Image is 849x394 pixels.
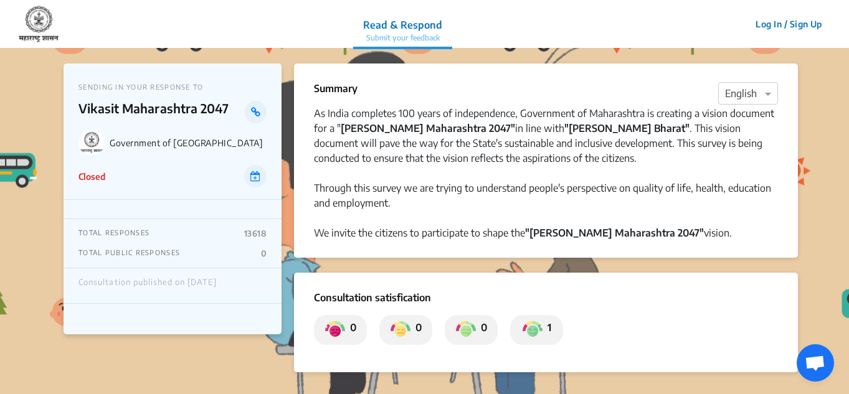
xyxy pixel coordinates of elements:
[564,122,690,134] strong: "[PERSON_NAME] Bharat"
[314,225,778,240] div: We invite the citizens to participate to shape the vision.
[110,138,267,148] p: Government of [GEOGRAPHIC_DATA]
[391,320,410,340] img: private_somewhat_dissatisfied.png
[363,17,442,32] p: Read & Respond
[78,83,267,91] p: SENDING IN YOUR RESPONSE TO
[244,228,267,238] p: 13618
[19,6,59,43] img: 7907nfqetxyivg6ubhai9kg9bhzr
[314,106,778,166] div: As India completes 100 years of independence, Government of Maharashtra is creating a vision docu...
[325,320,345,340] img: private_dissatisfied.png
[410,320,422,340] p: 0
[314,81,358,96] p: Summary
[747,14,830,34] button: Log In / Sign Up
[314,290,778,305] p: Consultation satisfication
[341,122,515,134] strong: [PERSON_NAME] Maharashtra 2047"
[797,344,834,382] div: Open chat
[543,320,551,340] p: 1
[261,248,267,258] p: 0
[78,248,180,258] p: TOTAL PUBLIC RESPONSES
[78,278,217,294] div: Consultation published on [DATE]
[78,228,149,238] p: TOTAL RESPONSES
[476,320,487,340] p: 0
[78,101,245,123] p: Vikasit Maharashtra 2047
[345,320,356,340] p: 0
[363,32,442,44] p: Submit your feedback
[314,181,778,210] div: Through this survey we are trying to understand people's perspective on quality of life, health, ...
[78,170,105,183] p: Closed
[525,227,704,239] strong: "[PERSON_NAME] Maharashtra 2047"
[523,320,543,340] img: private_satisfied.png
[78,129,105,156] img: Government of Maharashtra logo
[456,320,476,340] img: private_somewhat_satisfied.png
